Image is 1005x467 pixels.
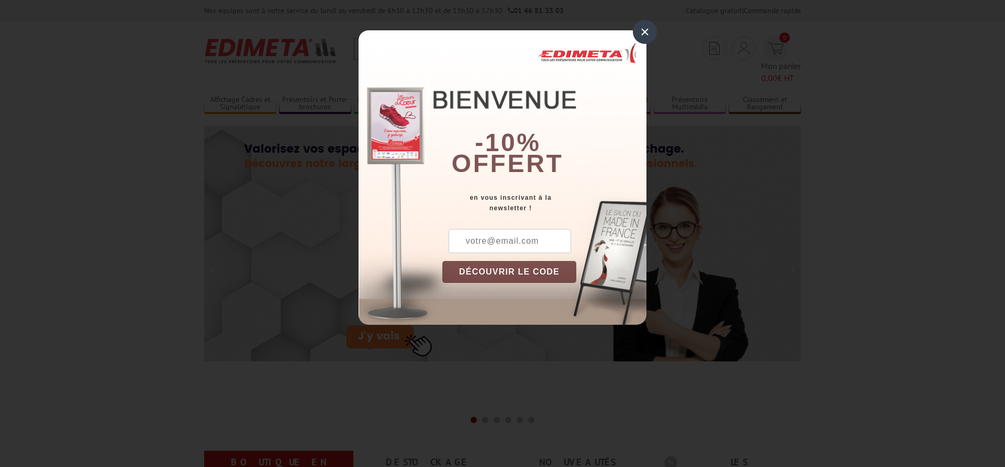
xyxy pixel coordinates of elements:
[475,129,541,156] b: -10%
[442,192,646,213] div: en vous inscrivant à la newsletter !
[633,20,657,44] div: ×
[442,261,576,283] button: DÉCOUVRIR LE CODE
[449,229,571,253] input: votre@email.com
[452,150,564,177] font: offert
